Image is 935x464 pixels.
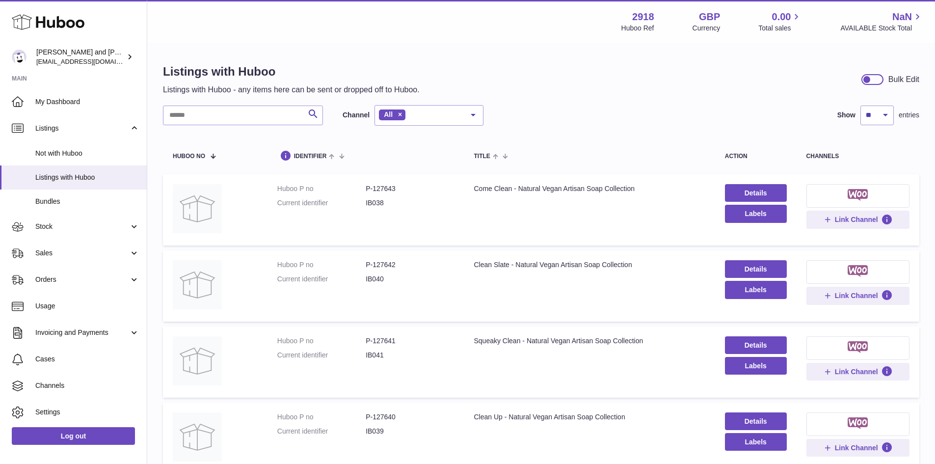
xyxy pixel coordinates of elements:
[848,417,868,429] img: woocommerce-small.png
[693,24,721,33] div: Currency
[35,355,139,364] span: Cases
[35,328,129,337] span: Invoicing and Payments
[366,351,454,360] dd: IB041
[806,153,909,160] div: channels
[35,97,139,107] span: My Dashboard
[12,427,135,445] a: Log out
[899,110,919,120] span: entries
[163,64,420,80] h1: Listings with Huboo
[35,197,139,206] span: Bundles
[36,57,144,65] span: [EMAIL_ADDRESS][DOMAIN_NAME]
[699,10,720,24] strong: GBP
[277,184,366,193] dt: Huboo P no
[35,222,129,231] span: Stock
[35,248,129,258] span: Sales
[277,198,366,208] dt: Current identifier
[294,153,327,160] span: identifier
[277,336,366,346] dt: Huboo P no
[725,336,787,354] a: Details
[835,367,878,376] span: Link Channel
[837,110,855,120] label: Show
[725,357,787,375] button: Labels
[725,205,787,222] button: Labels
[35,275,129,284] span: Orders
[772,10,791,24] span: 0.00
[36,48,125,66] div: [PERSON_NAME] and [PERSON_NAME] [DOMAIN_NAME]
[173,184,222,233] img: Come Clean - Natural Vegan Artisan Soap Collection
[384,110,393,118] span: All
[277,260,366,270] dt: Huboo P no
[806,439,909,457] button: Link Channel
[474,260,705,270] div: Clean Slate - Natural Vegan Artisan Soap Collection
[35,408,139,417] span: Settings
[892,10,912,24] span: NaN
[758,24,802,33] span: Total sales
[366,427,454,436] dd: IB039
[366,412,454,422] dd: P-127640
[758,10,802,33] a: 0.00 Total sales
[474,336,705,346] div: Squeaky Clean - Natural Vegan Artisan Soap Collection
[35,149,139,158] span: Not with Huboo
[366,198,454,208] dd: IB038
[806,211,909,228] button: Link Channel
[173,412,222,462] img: Clean Up - Natural Vegan Artisan Soap Collection
[474,153,490,160] span: title
[277,412,366,422] dt: Huboo P no
[848,341,868,353] img: woocommerce-small.png
[163,84,420,95] p: Listings with Huboo - any items here can be sent or dropped off to Huboo.
[621,24,654,33] div: Huboo Ref
[888,74,919,85] div: Bulk Edit
[725,412,787,430] a: Details
[835,443,878,452] span: Link Channel
[35,124,129,133] span: Listings
[725,184,787,202] a: Details
[848,265,868,277] img: woocommerce-small.png
[806,363,909,381] button: Link Channel
[632,10,654,24] strong: 2918
[806,287,909,304] button: Link Channel
[474,412,705,422] div: Clean Up - Natural Vegan Artisan Soap Collection
[173,260,222,309] img: Clean Slate - Natural Vegan Artisan Soap Collection
[35,301,139,311] span: Usage
[12,50,27,64] img: internalAdmin-2918@internal.huboo.com
[474,184,705,193] div: Come Clean - Natural Vegan Artisan Soap Collection
[366,184,454,193] dd: P-127643
[840,10,923,33] a: NaN AVAILABLE Stock Total
[848,189,868,201] img: woocommerce-small.png
[277,427,366,436] dt: Current identifier
[277,274,366,284] dt: Current identifier
[725,153,787,160] div: action
[173,153,205,160] span: Huboo no
[725,281,787,299] button: Labels
[35,173,139,182] span: Listings with Huboo
[366,336,454,346] dd: P-127641
[840,24,923,33] span: AVAILABLE Stock Total
[366,274,454,284] dd: IB040
[173,336,222,385] img: Squeaky Clean - Natural Vegan Artisan Soap Collection
[835,215,878,224] span: Link Channel
[725,260,787,278] a: Details
[277,351,366,360] dt: Current identifier
[366,260,454,270] dd: P-127642
[343,110,370,120] label: Channel
[35,381,139,390] span: Channels
[725,433,787,451] button: Labels
[835,291,878,300] span: Link Channel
